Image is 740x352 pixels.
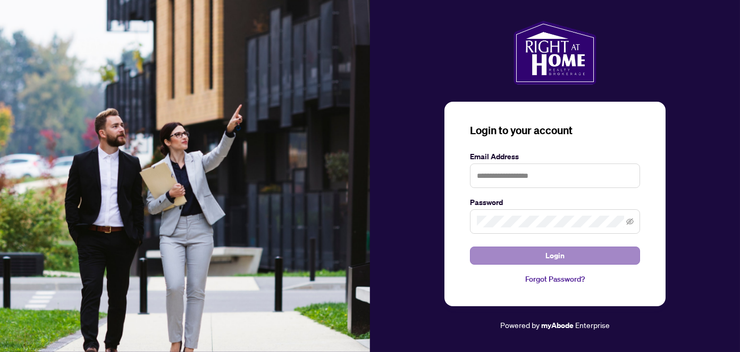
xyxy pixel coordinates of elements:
a: Forgot Password? [470,273,640,285]
button: Login [470,247,640,265]
span: Login [545,247,565,264]
span: eye-invisible [626,218,634,225]
span: Powered by [500,320,540,330]
label: Email Address [470,151,640,162]
label: Password [470,197,640,208]
img: ma-logo [514,21,596,85]
a: myAbode [541,320,574,331]
h3: Login to your account [470,123,640,138]
span: Enterprise [575,320,610,330]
